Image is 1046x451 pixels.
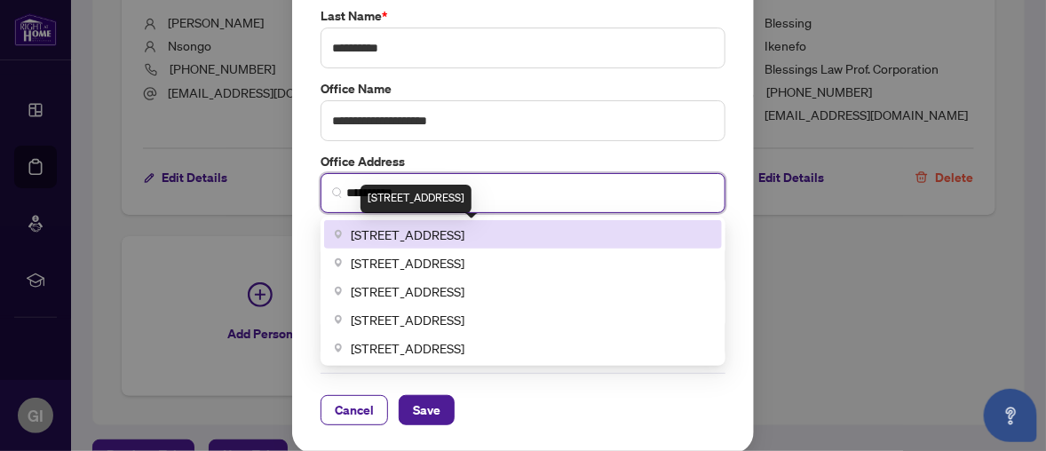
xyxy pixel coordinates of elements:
button: Open asap [984,389,1037,442]
img: search_icon [332,187,343,198]
span: [STREET_ADDRESS] [351,310,464,329]
div: [STREET_ADDRESS] [361,185,471,213]
span: Cancel [335,396,374,424]
button: Save [399,395,455,425]
label: Office Address [321,152,725,171]
label: Office Name [321,79,725,99]
span: [STREET_ADDRESS] [351,225,464,244]
span: Save [413,396,440,424]
button: Cancel [321,395,388,425]
label: Last Name [321,6,725,26]
span: [STREET_ADDRESS] [351,338,464,358]
span: [STREET_ADDRESS] [351,253,464,273]
span: [STREET_ADDRESS] [351,281,464,301]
